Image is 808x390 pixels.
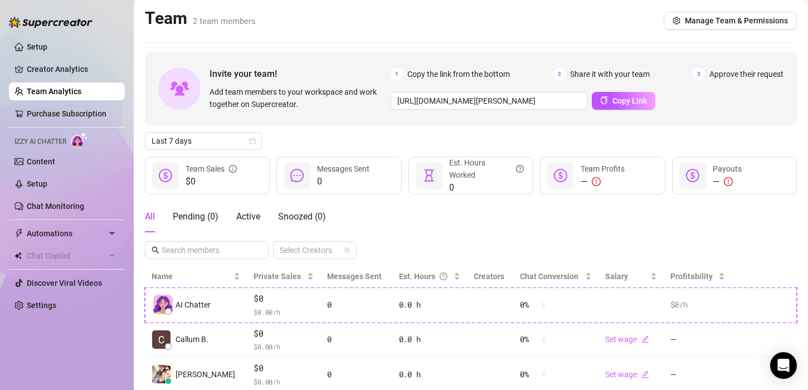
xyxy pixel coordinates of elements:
[145,266,247,287] th: Name
[581,175,625,188] div: —
[27,202,84,211] a: Chat Monitoring
[581,164,625,173] span: Team Profits
[152,330,171,349] img: Callum Brodley
[407,68,510,80] span: Copy the link from the bottom
[14,252,22,260] img: Chat Copilot
[186,163,237,175] div: Team Sales
[685,16,788,25] span: Manage Team & Permissions
[399,299,460,311] div: 0.0 h
[176,299,211,311] span: AI Chatter
[664,12,797,30] button: Manage Team & Permissions
[153,295,173,314] img: izzy-ai-chatter-avatar-DDCN_rTZ.svg
[612,96,647,105] span: Copy Link
[159,169,172,182] span: dollar-circle
[399,368,460,381] div: 0.0 h
[520,299,538,311] span: 0 %
[520,333,538,345] span: 0 %
[152,246,159,254] span: search
[176,333,208,345] span: Callum B.
[27,179,47,188] a: Setup
[254,306,314,318] span: $ 0.00 /h
[422,169,436,182] span: hourglass
[210,67,391,81] span: Invite your team!
[673,17,680,25] span: setting
[27,225,106,242] span: Automations
[229,163,237,175] span: info-circle
[391,68,403,80] span: 1
[553,68,566,80] span: 2
[254,341,314,352] span: $ 0.00 /h
[709,68,783,80] span: Approve their request
[713,164,742,173] span: Payouts
[152,365,171,383] img: Nicole
[713,175,742,188] div: —
[467,266,513,287] th: Creators
[399,333,460,345] div: 0.0 h
[327,333,386,345] div: 0
[254,272,301,281] span: Private Sales
[327,299,386,311] div: 0
[173,210,218,223] div: Pending ( 0 )
[254,292,314,305] span: $0
[317,164,369,173] span: Messages Sent
[670,272,713,281] span: Profitability
[693,68,705,80] span: 3
[278,211,326,222] span: Snoozed ( 0 )
[600,96,608,104] span: copy
[605,370,649,379] a: Set wageedit
[686,169,699,182] span: dollar-circle
[570,68,650,80] span: Share it with your team
[14,136,66,147] span: Izzy AI Chatter
[344,247,351,253] span: team
[162,244,253,256] input: Search members
[27,279,102,287] a: Discover Viral Videos
[152,133,255,149] span: Last 7 days
[592,177,601,186] span: exclamation-circle
[27,60,116,78] a: Creator Analytics
[670,299,725,311] div: $0 /h
[520,272,578,281] span: Chat Conversion
[254,362,314,375] span: $0
[399,270,451,282] div: Est. Hours
[770,352,797,379] div: Open Intercom Messenger
[27,42,47,51] a: Setup
[152,270,231,282] span: Name
[440,270,447,282] span: question-circle
[327,368,386,381] div: 0
[145,210,155,223] div: All
[605,272,628,281] span: Salary
[14,229,23,238] span: thunderbolt
[449,181,524,194] span: 0
[641,335,649,343] span: edit
[27,301,56,310] a: Settings
[449,157,524,181] div: Est. Hours Worked
[27,157,55,166] a: Content
[327,272,382,281] span: Messages Sent
[186,175,237,188] span: $0
[236,211,260,222] span: Active
[317,175,369,188] span: 0
[724,177,733,186] span: exclamation-circle
[520,368,538,381] span: 0 %
[516,157,524,181] span: question-circle
[605,335,649,344] a: Set wageedit
[193,16,256,26] span: 2 team members
[210,86,386,110] span: Add team members to your workspace and work together on Supercreator.
[27,247,106,265] span: Chat Copilot
[254,376,314,387] span: $ 0.00 /h
[176,368,235,381] span: [PERSON_NAME]
[249,138,256,144] span: calendar
[71,132,88,148] img: AI Chatter
[641,370,649,378] span: edit
[145,8,256,29] h2: Team
[27,109,106,118] a: Purchase Subscription
[664,323,732,358] td: —
[290,169,304,182] span: message
[27,87,81,96] a: Team Analytics
[592,92,655,110] button: Copy Link
[9,17,93,28] img: logo-BBDzfeDw.svg
[554,169,567,182] span: dollar-circle
[254,327,314,340] span: $0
